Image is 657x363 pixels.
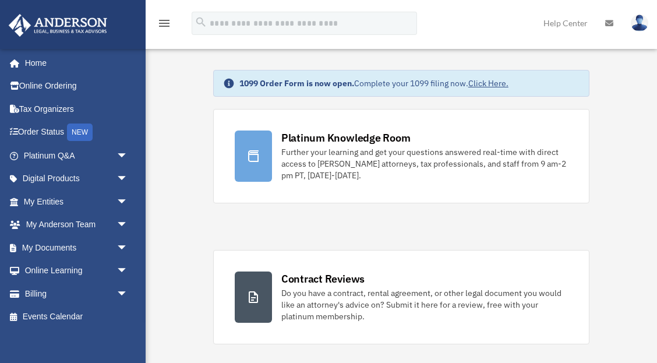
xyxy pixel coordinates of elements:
strong: 1099 Order Form is now open. [239,78,354,89]
div: NEW [67,124,93,141]
img: Anderson Advisors Platinum Portal [5,14,111,37]
img: User Pic [631,15,648,31]
a: Platinum Q&Aarrow_drop_down [8,144,146,167]
a: My Documentsarrow_drop_down [8,236,146,259]
span: arrow_drop_down [116,213,140,237]
a: Click Here. [468,78,508,89]
a: Home [8,51,140,75]
span: arrow_drop_down [116,167,140,191]
a: Online Ordering [8,75,146,98]
a: Billingarrow_drop_down [8,282,146,305]
i: menu [157,16,171,30]
span: arrow_drop_down [116,259,140,283]
a: Digital Productsarrow_drop_down [8,167,146,191]
a: Order StatusNEW [8,121,146,145]
a: Events Calendar [8,305,146,329]
span: arrow_drop_down [116,282,140,306]
a: Online Learningarrow_drop_down [8,259,146,283]
div: Platinum Knowledge Room [281,131,411,145]
i: search [195,16,207,29]
div: Further your learning and get your questions answered real-time with direct access to [PERSON_NAM... [281,146,568,181]
a: menu [157,20,171,30]
div: Do you have a contract, rental agreement, or other legal document you would like an attorney's ad... [281,287,568,322]
span: arrow_drop_down [116,190,140,214]
a: Platinum Knowledge Room Further your learning and get your questions answered real-time with dire... [213,109,589,203]
a: Tax Organizers [8,97,146,121]
a: My Anderson Teamarrow_drop_down [8,213,146,237]
a: My Entitiesarrow_drop_down [8,190,146,213]
div: Complete your 1099 filing now. [239,77,508,89]
span: arrow_drop_down [116,236,140,260]
div: Contract Reviews [281,272,365,286]
span: arrow_drop_down [116,144,140,168]
a: Contract Reviews Do you have a contract, rental agreement, or other legal document you would like... [213,250,589,344]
